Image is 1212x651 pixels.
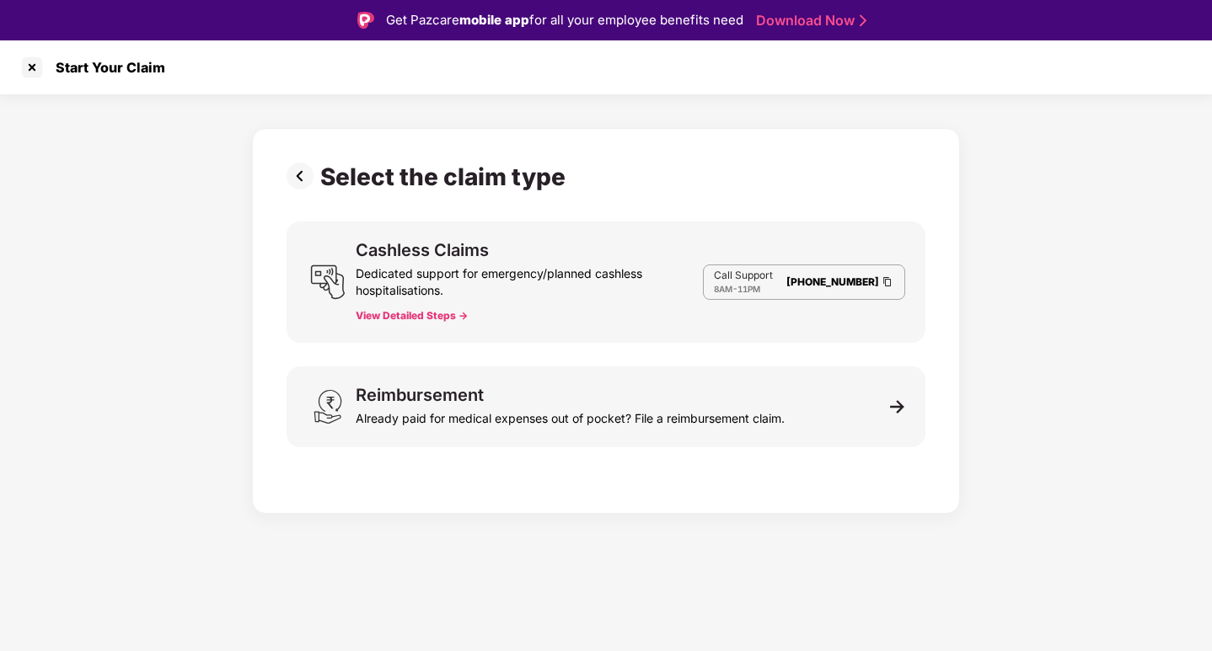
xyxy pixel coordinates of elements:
div: Reimbursement [356,387,484,403]
div: Select the claim type [320,163,572,191]
img: svg+xml;base64,PHN2ZyB3aWR0aD0iMjQiIGhlaWdodD0iMzEiIHZpZXdCb3g9IjAgMCAyNCAzMSIgZmlsbD0ibm9uZSIgeG... [310,389,346,424]
img: svg+xml;base64,PHN2ZyBpZD0iUHJldi0zMngzMiIgeG1sbnM9Imh0dHA6Ly93d3cudzMub3JnLzIwMDAvc3ZnIiB3aWR0aD... [287,163,320,189]
img: Stroke [860,12,866,29]
div: Dedicated support for emergency/planned cashless hospitalisations. [356,259,703,299]
strong: mobile app [459,12,529,28]
p: Call Support [714,269,773,282]
div: - [714,282,773,296]
img: Logo [357,12,374,29]
span: 8AM [714,284,732,294]
a: [PHONE_NUMBER] [786,275,879,288]
img: Clipboard Icon [881,275,894,289]
div: Start Your Claim [46,59,165,76]
img: svg+xml;base64,PHN2ZyB3aWR0aD0iMjQiIGhlaWdodD0iMjUiIHZpZXdCb3g9IjAgMCAyNCAyNSIgZmlsbD0ibm9uZSIgeG... [310,264,346,300]
a: Download Now [756,12,861,29]
div: Already paid for medical expenses out of pocket? File a reimbursement claim. [356,403,785,427]
button: View Detailed Steps -> [356,309,468,323]
span: 11PM [737,284,760,294]
div: Get Pazcare for all your employee benefits need [386,10,743,30]
img: svg+xml;base64,PHN2ZyB3aWR0aD0iMTEiIGhlaWdodD0iMTEiIHZpZXdCb3g9IjAgMCAxMSAxMSIgZmlsbD0ibm9uZSIgeG... [890,399,905,414]
div: Cashless Claims [356,242,489,259]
